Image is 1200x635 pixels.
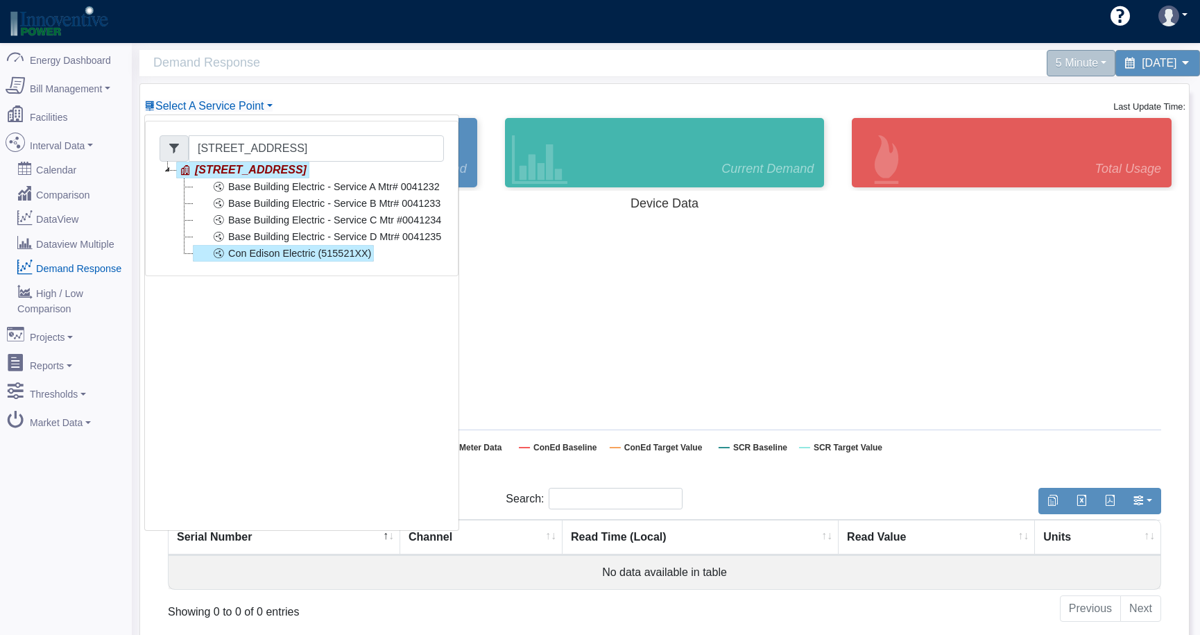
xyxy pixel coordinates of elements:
[160,135,189,162] span: Filter
[533,443,597,452] tspan: ConEd Baseline
[176,162,309,178] a: [STREET_ADDRESS]
[189,135,444,162] input: Filter
[168,594,569,620] div: Showing 0 to 0 of 0 entries
[733,443,787,452] tspan: SCR Baseline
[459,443,502,452] tspan: Meter Data
[169,520,400,555] th: Serial Number : activate to sort column descending
[155,100,264,112] span: Device List
[721,160,814,178] span: Current Demand
[549,488,683,509] input: Search:
[193,178,443,195] a: Base Building Electric - Service A Mtr# 0041232
[1038,488,1068,514] button: Copy to clipboard
[153,50,671,76] span: Demand Response
[176,178,444,195] li: Base Building Electric - Service A Mtr# 0041232
[1067,488,1096,514] button: Export to Excel
[1158,6,1179,26] img: user-3.svg
[814,443,882,452] tspan: SCR Target Value
[1095,488,1124,514] button: Generate PDF
[388,160,467,178] span: Peak Demand
[193,228,444,245] a: Base Building Electric - Service D Mtr# 0041235
[193,195,443,212] a: Base Building Electric - Service B Mtr# 0041233
[1113,101,1185,112] small: Last Update Time:
[506,488,683,509] label: Search:
[176,228,444,245] li: Base Building Electric - Service D Mtr# 0041235
[176,212,444,228] li: Base Building Electric - Service C Mtr #0041234
[176,245,444,262] li: Con Edison Electric (515521XX)
[631,196,699,210] tspan: Device Data
[193,212,444,228] a: Base Building Electric - Service C Mtr #0041234
[193,245,374,262] a: Con Edison Electric (515521XX)
[144,115,459,531] div: Select A Service Point
[1047,50,1115,76] div: 5 Minute
[563,520,839,555] th: Read Time (Local) : activate to sort column ascending
[1124,488,1161,514] button: Show/Hide Columns
[1142,57,1176,69] span: [DATE]
[1095,160,1161,178] span: Total Usage
[624,443,703,452] tspan: ConEd Target Value
[1035,520,1160,555] th: Units : activate to sort column ascending
[176,195,444,212] li: Base Building Electric - Service B Mtr# 0041233
[169,555,1160,589] td: No data available in table
[160,162,444,262] li: [STREET_ADDRESS]
[400,520,563,555] th: Channel : activate to sort column ascending
[144,100,273,112] a: Select A Service Point
[839,520,1035,555] th: Read Value : activate to sort column ascending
